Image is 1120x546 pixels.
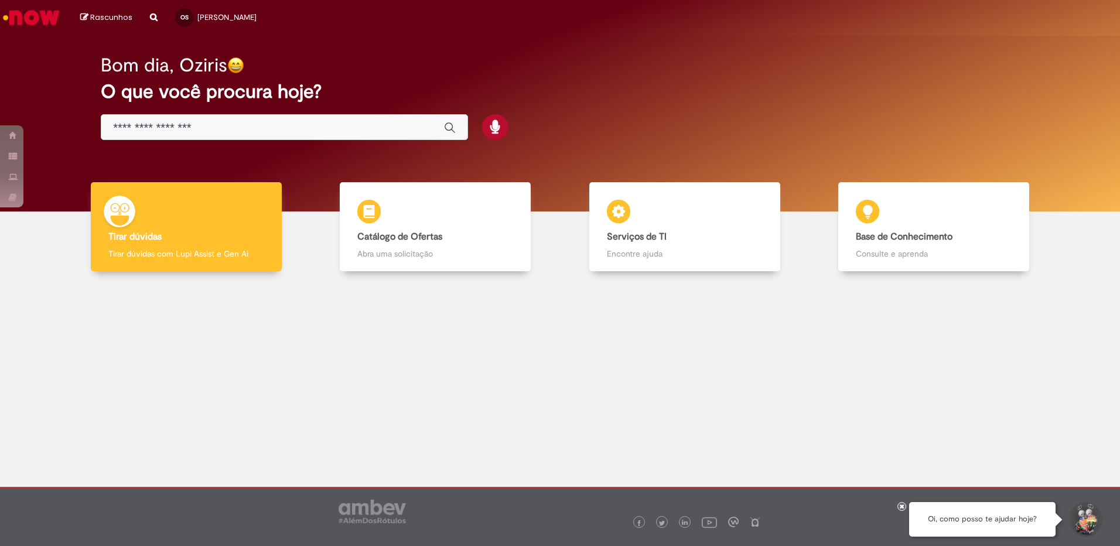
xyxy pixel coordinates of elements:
[108,231,162,243] b: Tirar dúvidas
[1,6,62,29] img: ServiceNow
[357,231,442,243] b: Catálogo de Ofertas
[1067,502,1102,537] button: Iniciar Conversa de Suporte
[636,520,642,526] img: logo_footer_facebook.png
[607,231,667,243] b: Serviços de TI
[62,182,311,272] a: Tirar dúvidas Tirar dúvidas com Lupi Assist e Gen Ai
[856,248,1012,260] p: Consulte e aprenda
[659,520,665,526] img: logo_footer_twitter.png
[101,81,1019,102] h2: O que você procura hoje?
[810,182,1059,272] a: Base de Conhecimento Consulte e aprenda
[607,248,763,260] p: Encontre ajuda
[311,182,561,272] a: Catálogo de Ofertas Abra uma solicitação
[108,248,264,260] p: Tirar dúvidas com Lupi Assist e Gen Ai
[702,514,717,530] img: logo_footer_youtube.png
[180,13,189,21] span: OS
[339,500,406,523] img: logo_footer_ambev_rotulo_gray.png
[227,57,244,74] img: happy-face.png
[909,502,1056,537] div: Oi, como posso te ajudar hoje?
[856,231,952,243] b: Base de Conhecimento
[560,182,810,272] a: Serviços de TI Encontre ajuda
[728,517,739,527] img: logo_footer_workplace.png
[682,520,688,527] img: logo_footer_linkedin.png
[101,55,227,76] h2: Bom dia, Oziris
[80,12,132,23] a: Rascunhos
[197,12,257,22] span: [PERSON_NAME]
[750,517,760,527] img: logo_footer_naosei.png
[90,12,132,23] span: Rascunhos
[357,248,513,260] p: Abra uma solicitação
